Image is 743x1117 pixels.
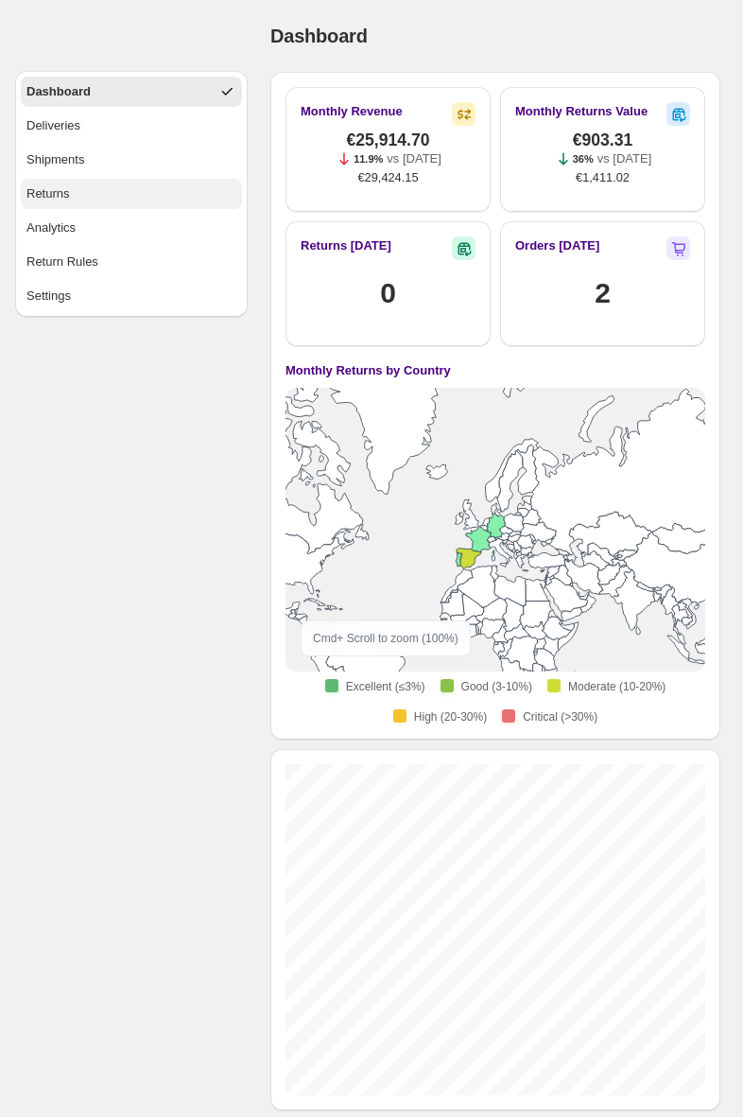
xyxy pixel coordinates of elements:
[354,153,383,165] span: 11.9%
[573,131,633,149] span: €903.31
[26,287,71,305] div: Settings
[357,168,418,187] span: €29,424.15
[301,102,403,121] h2: Monthly Revenue
[21,247,242,277] button: Return Rules
[26,150,84,169] div: Shipments
[26,116,80,135] div: Deliveries
[26,218,76,237] div: Analytics
[26,82,91,101] div: Dashboard
[387,149,441,168] p: vs [DATE]
[568,679,665,694] span: Moderate (10-20%)
[515,236,599,255] h2: Orders [DATE]
[26,184,70,203] div: Returns
[595,274,610,312] h1: 2
[21,145,242,175] button: Shipments
[461,679,532,694] span: Good (3-10%)
[21,179,242,209] button: Returns
[414,709,487,724] span: High (20-30%)
[523,709,597,724] span: Critical (>30%)
[515,102,648,121] h2: Monthly Returns Value
[21,77,242,107] button: Dashboard
[597,149,652,168] p: vs [DATE]
[573,153,594,165] span: 36%
[301,620,471,656] div: Cmd + Scroll to zoom ( 100 %)
[576,168,630,187] span: €1,411.02
[380,274,395,312] h1: 0
[285,361,451,380] h4: Monthly Returns by Country
[346,679,425,694] span: Excellent (≤3%)
[301,236,391,255] h2: Returns [DATE]
[26,253,98,271] div: Return Rules
[346,131,429,149] span: €25,914.70
[21,281,242,311] button: Settings
[270,26,368,46] span: Dashboard
[21,111,242,141] button: Deliveries
[21,213,242,243] button: Analytics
